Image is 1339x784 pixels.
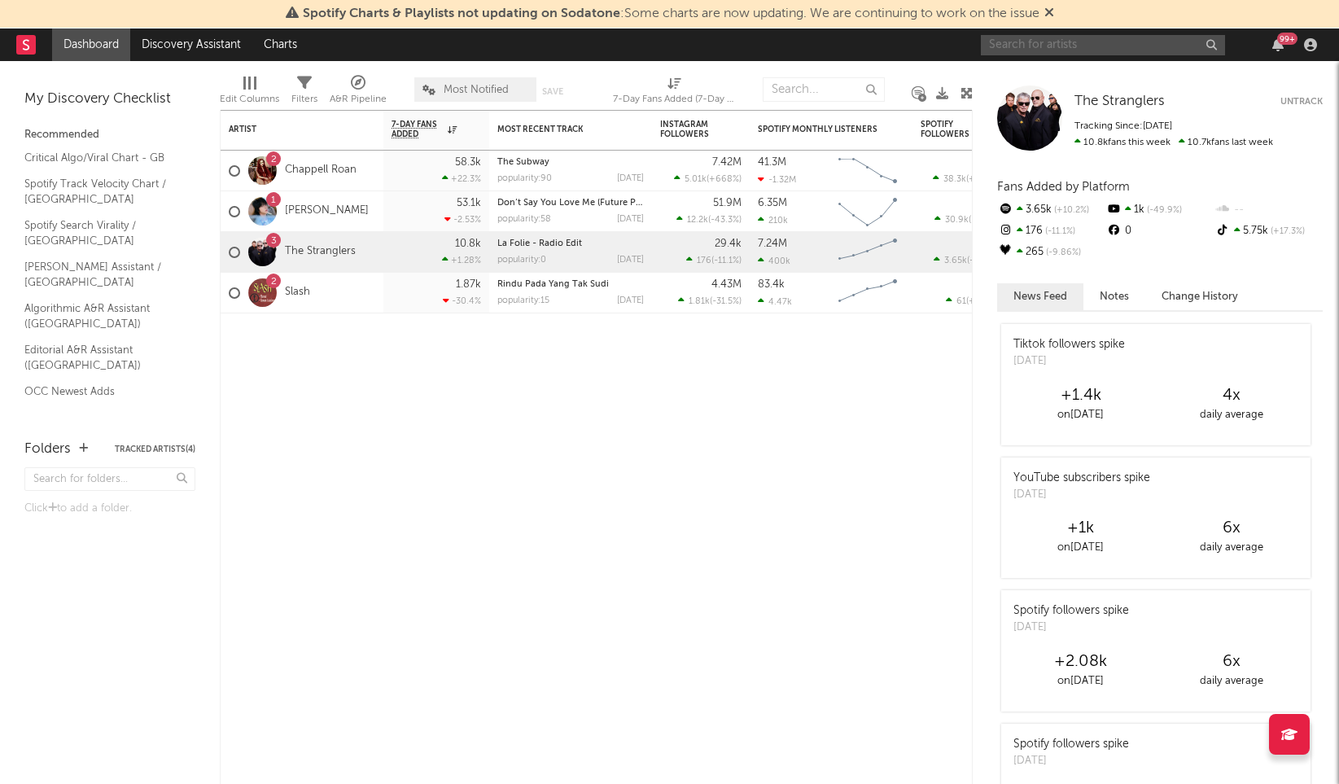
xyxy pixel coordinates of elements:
div: on [DATE] [1005,538,1156,558]
div: 7.24M [758,239,787,249]
div: Tiktok followers spike [1013,336,1125,353]
div: 83.4k [758,279,785,290]
div: 29.4k [715,239,742,249]
div: daily average [1156,405,1306,425]
input: Search for folders... [24,467,195,491]
a: Algorithmic A&R Assistant ([GEOGRAPHIC_DATA]) [24,300,179,333]
div: ( ) [686,255,742,265]
div: My Discovery Checklist [24,90,195,109]
button: News Feed [997,283,1083,310]
div: Spotify Followers [921,120,978,139]
div: [DATE] [1013,620,1129,636]
div: 0 [1105,221,1214,242]
div: Spotify followers spike [1013,602,1129,620]
a: Charts [252,28,308,61]
a: The Subway [497,158,549,167]
div: -1.32M [758,174,796,185]
div: Most Recent Track [497,125,619,134]
span: -11.1 % [1043,227,1075,236]
span: 30.9k [945,216,969,225]
div: YouTube subscribers spike [1013,470,1150,487]
span: 1.81k [689,297,710,306]
div: on [DATE] [1005,405,1156,425]
span: -49.9 % [1144,206,1182,215]
div: +2.08k [1005,652,1156,672]
div: popularity: 0 [497,256,546,265]
div: Don’t Say You Love Me (Future Pop Remix) [497,199,644,208]
span: 3.65k [944,256,967,265]
span: 12.2k [687,216,708,225]
span: Tracking Since: [DATE] [1074,121,1172,131]
div: 3.65k [997,199,1105,221]
a: Chappell Roan [285,164,357,177]
a: Rindu Pada Yang Tak Sudi [497,280,609,289]
span: -9.86 % [1044,248,1081,257]
div: +1.28 % [442,255,481,265]
div: [DATE] [1013,487,1150,503]
div: [DATE] [617,256,644,265]
span: 38.3k [943,175,966,184]
div: ( ) [674,173,742,184]
svg: Chart title [831,232,904,273]
a: La Folie - Radio Edit [497,239,582,248]
button: Notes [1083,283,1145,310]
div: 400k [758,256,790,266]
div: Filters [291,69,317,116]
span: 7-Day Fans Added [392,120,444,139]
div: -30.4 % [443,296,481,306]
div: 7-Day Fans Added (7-Day Fans Added) [613,90,735,109]
a: Slash [285,286,310,300]
div: La Folie - Radio Edit [497,239,644,248]
button: Save [542,87,563,96]
div: 10.8k [455,239,481,249]
span: Fans Added by Platform [997,181,1130,193]
span: +10.2 % [1052,206,1089,215]
span: 10.7k fans last week [1074,138,1273,147]
a: Don’t Say You Love Me (Future Pop Remix) [497,199,678,208]
div: [DATE] [1013,353,1125,370]
a: Editorial A&R Assistant ([GEOGRAPHIC_DATA]) [24,341,179,374]
span: -11.1 % [714,256,739,265]
div: popularity: 58 [497,215,551,224]
div: [DATE] [1013,753,1129,769]
svg: Chart title [831,273,904,313]
span: +668 % [709,175,739,184]
a: The Stranglers [1074,94,1165,110]
div: 4.47k [758,296,792,307]
input: Search... [763,77,885,102]
div: 7-Day Fans Added (7-Day Fans Added) [613,69,735,116]
div: [DATE] [617,215,644,224]
div: ( ) [934,214,1002,225]
button: Untrack [1280,94,1323,110]
div: popularity: 90 [497,174,552,183]
div: 5.75k [1214,221,1323,242]
div: on [DATE] [1005,672,1156,691]
div: 265 [997,242,1105,263]
span: 10.8k fans this week [1074,138,1171,147]
div: [DATE] [617,296,644,305]
a: The Stranglers [285,245,356,259]
span: -43.3 % [711,216,739,225]
input: Search for artists [981,35,1225,55]
div: Click to add a folder. [24,499,195,519]
div: Recommended [24,125,195,145]
button: 99+ [1272,38,1284,51]
div: +1k [1005,519,1156,538]
div: ( ) [676,214,742,225]
span: Dismiss [1044,7,1054,20]
div: 41.3M [758,157,786,168]
svg: Chart title [831,191,904,232]
div: ( ) [934,255,1002,265]
div: daily average [1156,672,1306,691]
div: A&R Pipeline [330,69,387,116]
svg: Chart title [831,151,904,191]
div: ( ) [933,173,1002,184]
a: Apple Top 200 / [GEOGRAPHIC_DATA] [24,408,179,441]
div: Rindu Pada Yang Tak Sudi [497,280,644,289]
div: Edit Columns [220,90,279,109]
div: 210k [758,215,788,226]
span: -6.27 % [971,216,1000,225]
a: Spotify Search Virality / [GEOGRAPHIC_DATA] [24,217,179,250]
div: 4 x [1156,386,1306,405]
a: Spotify Track Velocity Chart / [GEOGRAPHIC_DATA] [24,175,179,208]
